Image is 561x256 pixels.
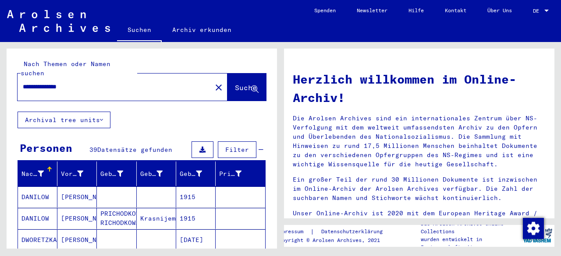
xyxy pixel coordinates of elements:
span: DE [533,8,543,14]
div: Zustimmung ändern [522,217,543,238]
img: yv_logo.png [521,224,554,246]
div: Geburt‏ [140,167,176,181]
div: Geburt‏ [140,169,163,179]
div: Geburtsdatum [180,167,215,181]
img: Arolsen_neg.svg [7,10,110,32]
mat-header-cell: Nachname [18,161,57,186]
mat-header-cell: Geburtsdatum [176,161,216,186]
mat-cell: [PERSON_NAME] [57,208,97,229]
div: Prisoner # [219,169,241,179]
mat-cell: [DATE] [176,229,216,250]
mat-icon: close [213,82,224,93]
a: Impressum [276,227,310,236]
p: wurden entwickelt in Partnerschaft mit [421,235,521,251]
span: 39 [89,146,97,154]
a: Datenschutzerklärung [314,227,393,236]
div: Geburtsname [100,169,123,179]
mat-cell: [PERSON_NAME] [57,229,97,250]
span: Filter [225,146,249,154]
h1: Herzlich willkommen im Online-Archiv! [293,70,546,107]
span: Datensätze gefunden [97,146,172,154]
div: Nachname [21,169,44,179]
mat-header-cell: Geburtsname [97,161,136,186]
button: Archival tree units [18,112,110,128]
mat-header-cell: Geburt‏ [137,161,176,186]
a: Archiv erkunden [162,19,242,40]
mat-cell: DANILOW [18,208,57,229]
mat-cell: DWORETZKAJA [18,229,57,250]
mat-label: Nach Themen oder Namen suchen [21,60,110,77]
mat-header-cell: Vorname [57,161,97,186]
button: Clear [210,78,227,96]
div: Nachname [21,167,57,181]
div: | [276,227,393,236]
mat-header-cell: Prisoner # [216,161,265,186]
div: Personen [20,140,72,156]
span: Suche [235,83,257,92]
mat-cell: [PERSON_NAME] [57,186,97,207]
a: Suchen [117,19,162,42]
mat-cell: DANILOW [18,186,57,207]
mat-cell: 1915 [176,208,216,229]
mat-cell: 1915 [176,186,216,207]
div: Geburtsdatum [180,169,202,179]
p: Ein großer Teil der rund 30 Millionen Dokumente ist inzwischen im Online-Archiv der Arolsen Archi... [293,175,546,203]
p: Die Arolsen Archives Online-Collections [421,220,521,235]
button: Suche [227,74,266,101]
div: Vorname [61,167,96,181]
p: Copyright © Arolsen Archives, 2021 [276,236,393,244]
mat-cell: PRICHODKOWA RICHODKOWA [97,208,136,229]
img: Zustimmung ändern [523,218,544,239]
div: Vorname [61,169,83,179]
p: Unser Online-Archiv ist 2020 mit dem European Heritage Award / Europa Nostra Award 2020 ausgezeic... [293,209,546,245]
mat-cell: Krasnijemka [137,208,176,229]
p: Die Arolsen Archives sind ein internationales Zentrum über NS-Verfolgung mit dem weltweit umfasse... [293,114,546,169]
div: Geburtsname [100,167,136,181]
button: Filter [218,141,256,158]
div: Prisoner # [219,167,255,181]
